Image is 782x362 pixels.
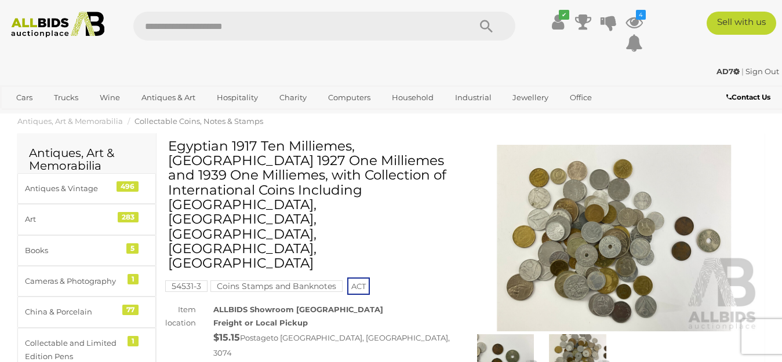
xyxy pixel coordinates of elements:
img: Allbids.com.au [6,12,110,38]
a: AD7 [716,67,741,76]
button: Search [457,12,515,41]
a: Hospitality [209,88,265,107]
div: China & Porcelain [25,305,121,319]
span: | [741,67,744,76]
strong: Freight or Local Pickup [213,318,308,327]
h1: Egyptian 1917 Ten Milliemes, [GEOGRAPHIC_DATA] 1927 One Milliemes and 1939 One Milliemes, with Co... [168,139,449,271]
a: Cars [9,88,40,107]
a: [GEOGRAPHIC_DATA] [54,107,151,126]
a: Industrial [448,88,499,107]
a: Coins Stamps and Banknotes [210,281,343,291]
a: Cameras & Photography 1 [17,266,156,297]
div: 283 [118,212,139,222]
mark: Coins Stamps and Banknotes [210,280,343,292]
div: Item location [154,303,205,330]
a: Sell with us [707,12,776,35]
a: Sign Out [745,67,779,76]
a: Books 5 [17,235,156,266]
a: Jewellery [505,88,556,107]
a: Trucks [46,88,86,107]
i: 4 [636,10,646,20]
a: China & Porcelain 77 [17,297,156,327]
a: Contact Us [726,91,773,104]
div: 1 [128,336,139,346]
a: Antiques & Vintage 496 [17,173,156,204]
a: Collectable Coins, Notes & Stamps [134,116,263,126]
img: Egyptian 1917 Ten Milliemes, Palestine 1927 One Milliemes and 1939 One Milliemes, with Collection... [470,145,759,331]
div: Books [25,244,121,257]
b: Contact Us [726,93,770,101]
strong: AD7 [716,67,740,76]
div: Art [25,213,121,226]
i: ✔ [559,10,569,20]
div: 5 [126,243,139,254]
a: Household [384,88,441,107]
div: Postage [213,330,452,360]
a: Sports [9,107,48,126]
a: 4 [625,12,643,32]
span: ACT [347,277,370,295]
a: Antiques, Art & Memorabilia [17,116,123,126]
a: ✔ [549,12,566,32]
div: 1 [128,274,139,284]
a: Computers [321,88,378,107]
div: Cameras & Photography [25,275,121,288]
strong: $15.15 [213,332,240,343]
span: to [GEOGRAPHIC_DATA], [GEOGRAPHIC_DATA], 3074 [213,333,450,357]
mark: 54531-3 [165,280,208,292]
a: Wine [92,88,128,107]
div: 77 [122,305,139,315]
h2: Antiques, Art & Memorabilia [29,147,144,172]
a: Office [562,88,599,107]
a: Charity [272,88,314,107]
a: Antiques & Art [134,88,203,107]
strong: ALLBIDS Showroom [GEOGRAPHIC_DATA] [213,305,383,314]
div: 496 [117,181,139,192]
a: Art 283 [17,204,156,235]
a: 54531-3 [165,281,208,291]
div: Antiques & Vintage [25,182,121,195]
